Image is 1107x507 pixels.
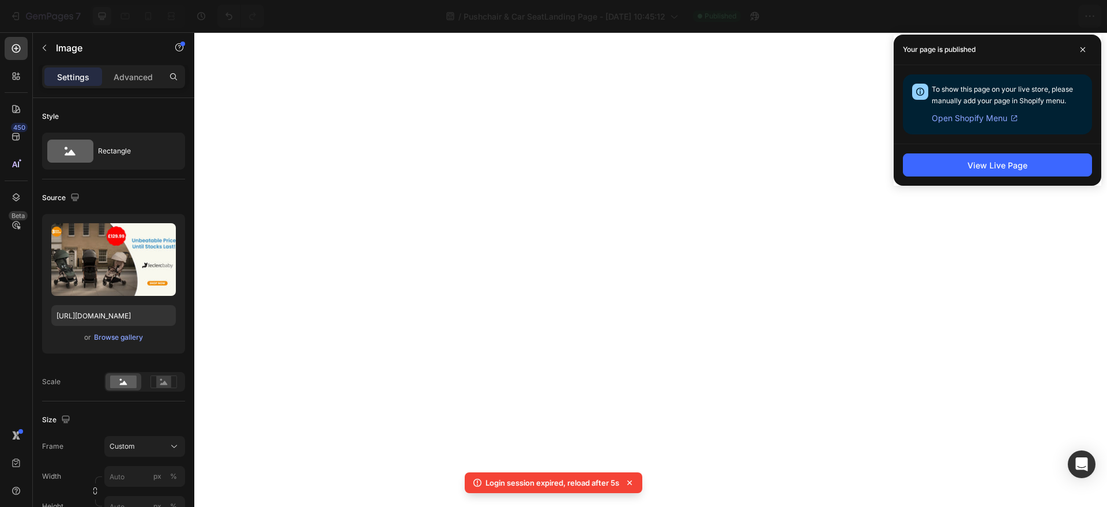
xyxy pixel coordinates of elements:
div: Open Intercom Messenger [1068,450,1095,478]
div: % [170,471,177,482]
label: Width [42,471,61,482]
div: Beta [9,211,28,220]
div: Undo/Redo [217,5,264,28]
button: % [150,470,164,483]
label: Frame [42,441,63,452]
button: px [167,470,180,483]
span: Published [705,11,736,21]
p: Your page is published [903,44,976,55]
button: 7 [5,5,86,28]
button: Publish [1030,5,1079,28]
button: Browse gallery [93,332,144,343]
span: Pushchair & Car SeatLanding Page - [DATE] 10:45:12 [464,10,665,22]
span: Open Shopify Menu [932,111,1007,125]
span: or [84,331,91,344]
span: / [458,10,461,22]
p: 7 [76,9,81,23]
span: Custom [110,441,135,452]
input: px% [104,466,185,487]
p: Image [56,41,154,55]
div: Style [42,111,59,122]
div: Browse gallery [94,332,143,343]
div: View Live Page [967,159,1027,171]
button: View Live Page [903,153,1092,176]
div: px [153,471,161,482]
input: https://example.com/image.jpg [51,305,176,326]
div: Scale [42,377,61,387]
div: Publish [1040,10,1069,22]
iframe: Design area [194,32,1107,507]
img: preview-image [51,223,176,296]
button: Custom [104,436,185,457]
div: Size [42,412,73,428]
span: Save [997,12,1016,21]
div: Rectangle [98,138,168,164]
div: Source [42,190,82,206]
span: To show this page on your live store, please manually add your page in Shopify menu. [932,85,1073,105]
p: Login session expired, reload after 5s [485,477,619,489]
p: Advanced [114,71,153,83]
p: Settings [57,71,89,83]
button: Save [988,5,1026,28]
div: 450 [11,123,28,132]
